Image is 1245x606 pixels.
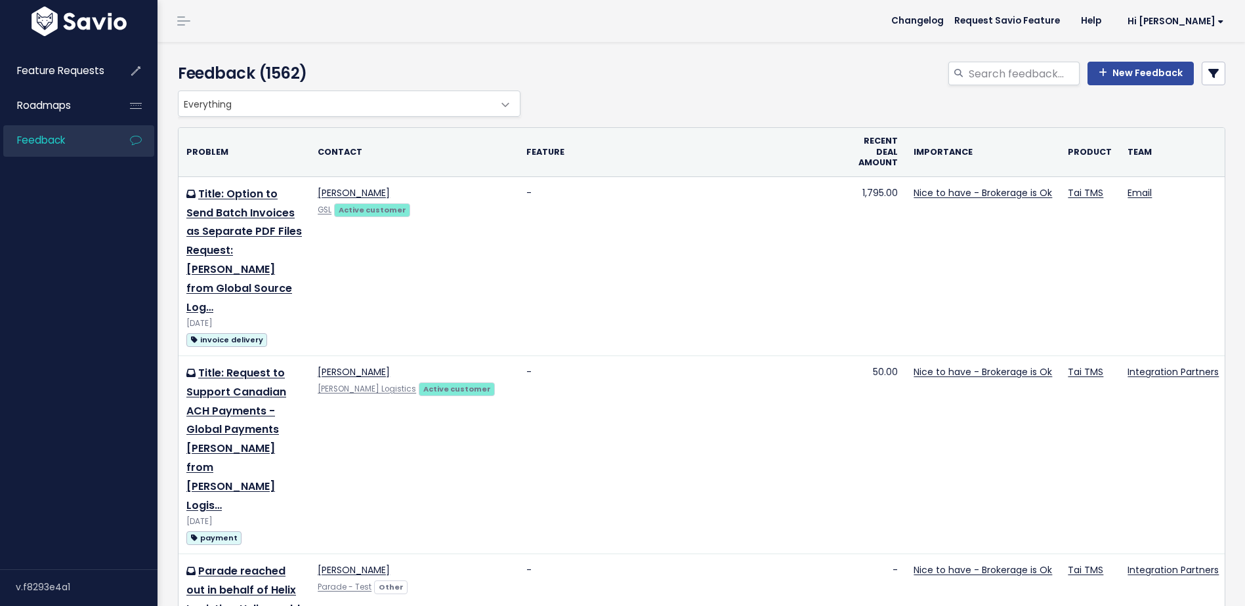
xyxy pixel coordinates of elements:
td: - [518,176,850,355]
a: GSL [318,205,331,215]
a: Feedback [3,125,109,155]
span: Changelog [891,16,944,26]
span: invoice delivery [186,333,267,347]
a: invoice delivery [186,331,267,348]
span: Everything [178,91,520,117]
strong: Other [379,582,404,592]
strong: Active customer [339,205,406,215]
th: Feature [518,128,850,176]
th: Product [1060,128,1120,176]
a: Nice to have - Brokerage is Ok [914,563,1052,576]
a: [PERSON_NAME] [318,563,390,576]
a: Feature Requests [3,56,109,86]
a: Nice to have - Brokerage is Ok [914,365,1052,378]
td: 50.00 [850,356,906,554]
th: Contact [310,128,518,176]
span: payment [186,531,242,545]
a: Help [1070,11,1112,31]
a: [PERSON_NAME] [318,186,390,199]
a: Integration Partners [1128,365,1219,378]
a: Integration Partners [1128,563,1219,576]
a: Request Savio Feature [944,11,1070,31]
th: Problem [179,128,310,176]
div: [DATE] [186,317,302,331]
h4: Feedback (1562) [178,62,514,85]
span: Hi [PERSON_NAME] [1128,16,1224,26]
a: Active customer [334,203,410,216]
img: logo-white.9d6f32f41409.svg [28,7,130,36]
a: Tai TMS [1068,365,1103,378]
a: payment [186,529,242,546]
a: Email [1128,186,1152,199]
a: Other [374,580,408,593]
th: Recent deal amount [850,128,906,176]
a: Parade - Test [318,582,371,592]
div: [DATE] [186,515,302,529]
td: - [518,356,850,554]
a: Title: Option to Send Batch Invoices as Separate PDF Files Request: [PERSON_NAME] from Global Sou... [186,186,302,315]
a: [PERSON_NAME] [318,365,390,378]
a: Hi [PERSON_NAME] [1112,11,1234,31]
span: Everything [179,91,494,116]
th: Importance [906,128,1060,176]
span: Feedback [17,133,65,147]
a: [PERSON_NAME] Logistics [318,384,416,394]
a: Nice to have - Brokerage is Ok [914,186,1052,199]
a: Tai TMS [1068,186,1103,199]
a: Title: Request to Support Canadian ACH Payments - Global Payments [PERSON_NAME] from [PERSON_NAME... [186,365,286,513]
span: Feature Requests [17,64,104,77]
a: New Feedback [1087,62,1194,85]
span: Roadmaps [17,98,71,112]
input: Search feedback... [967,62,1080,85]
a: Active customer [419,382,495,395]
a: Roadmaps [3,91,109,121]
a: Tai TMS [1068,563,1103,576]
div: v.f8293e4a1 [16,570,158,604]
strong: Active customer [423,384,491,394]
td: 1,795.00 [850,176,906,355]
